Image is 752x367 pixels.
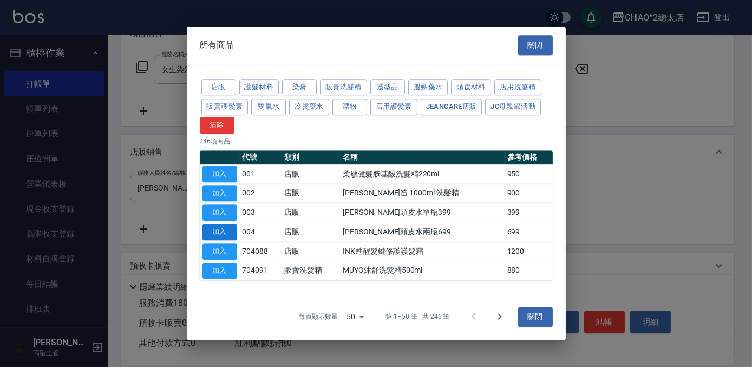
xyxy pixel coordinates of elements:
button: 加入 [202,166,237,182]
button: 護髮材料 [239,79,279,96]
td: 店販 [282,242,340,261]
td: 399 [505,203,553,222]
button: 加入 [202,243,237,260]
td: 002 [240,183,282,203]
button: 雙氧水 [251,99,286,116]
td: INK甦醒髮鍵修護護髮霜 [340,242,505,261]
button: JeanCare店販 [421,99,482,116]
td: 699 [505,222,553,242]
button: 加入 [202,205,237,221]
button: 關閉 [518,35,553,55]
td: 販賣洗髮精 [282,261,340,280]
td: MUYO沐舒洗髮精500ml [340,261,505,280]
td: 950 [505,165,553,184]
button: 店用護髮素 [370,99,417,116]
button: 加入 [202,263,237,279]
button: 染膏 [282,79,317,96]
td: 店販 [282,165,340,184]
button: 漂粉 [332,99,367,116]
td: 704088 [240,242,282,261]
button: 販賣洗髮精 [320,79,367,96]
p: 每頁顯示數量 [299,312,338,322]
div: 50 [342,303,368,332]
button: 關閉 [518,307,553,327]
td: 001 [240,165,282,184]
span: 所有商品 [200,40,234,51]
td: 704091 [240,261,282,280]
th: 類別 [282,150,340,165]
td: 店販 [282,203,340,222]
button: 販賣護髮素 [201,99,249,116]
p: 246 項商品 [200,136,553,146]
td: 003 [240,203,282,222]
td: 店販 [282,222,340,242]
td: 900 [505,183,553,203]
td: [PERSON_NAME]笛 1000ml 洗髮精 [340,183,505,203]
button: JC母親節活動 [485,99,541,116]
td: 店販 [282,183,340,203]
p: 第 1–50 筆 共 246 筆 [385,312,449,322]
button: 店用洗髮精 [494,79,541,96]
th: 名稱 [340,150,505,165]
td: 004 [240,222,282,242]
td: 柔敏健髮胺基酸洗髮精220ml [340,165,505,184]
button: 頭皮材料 [451,79,491,96]
button: 清除 [200,117,234,134]
button: 加入 [202,224,237,240]
th: 代號 [240,150,282,165]
td: [PERSON_NAME]頭皮水單瓶399 [340,203,505,222]
button: 加入 [202,185,237,202]
button: 溫朔藥水 [408,79,448,96]
td: 1200 [505,242,553,261]
button: 冷燙藥水 [289,99,329,116]
td: [PERSON_NAME]頭皮水兩瓶699 [340,222,505,242]
th: 參考價格 [505,150,553,165]
button: 造型品 [370,79,405,96]
button: Go to next page [487,304,513,330]
td: 880 [505,261,553,280]
button: 店販 [201,79,236,96]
